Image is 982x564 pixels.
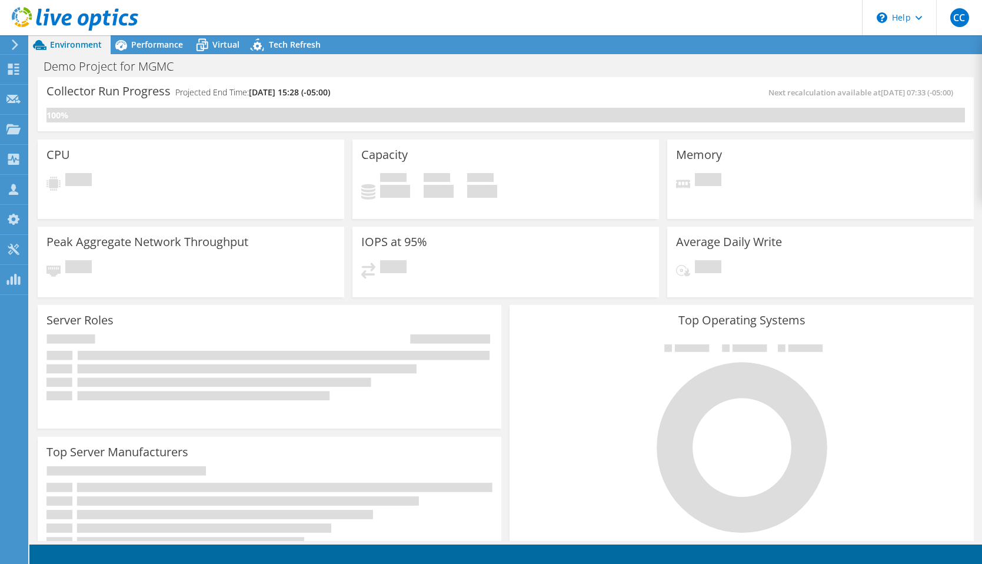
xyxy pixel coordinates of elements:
[380,173,407,185] span: Used
[46,148,70,161] h3: CPU
[46,235,248,248] h3: Peak Aggregate Network Throughput
[877,12,887,23] svg: \n
[380,260,407,276] span: Pending
[950,8,969,27] span: CC
[65,173,92,189] span: Pending
[361,148,408,161] h3: Capacity
[361,235,427,248] h3: IOPS at 95%
[768,87,959,98] span: Next recalculation available at
[249,87,330,98] span: [DATE] 15:28 (-05:00)
[881,87,953,98] span: [DATE] 07:33 (-05:00)
[695,260,721,276] span: Pending
[269,39,321,50] span: Tech Refresh
[467,185,497,198] h4: 0 GiB
[518,314,964,327] h3: Top Operating Systems
[131,39,183,50] span: Performance
[65,260,92,276] span: Pending
[46,314,114,327] h3: Server Roles
[46,446,188,459] h3: Top Server Manufacturers
[175,86,330,99] h4: Projected End Time:
[50,39,102,50] span: Environment
[424,173,450,185] span: Free
[380,185,410,198] h4: 0 GiB
[424,185,454,198] h4: 0 GiB
[467,173,494,185] span: Total
[676,235,782,248] h3: Average Daily Write
[676,148,722,161] h3: Memory
[212,39,239,50] span: Virtual
[695,173,721,189] span: Pending
[38,60,192,73] h1: Demo Project for MGMC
